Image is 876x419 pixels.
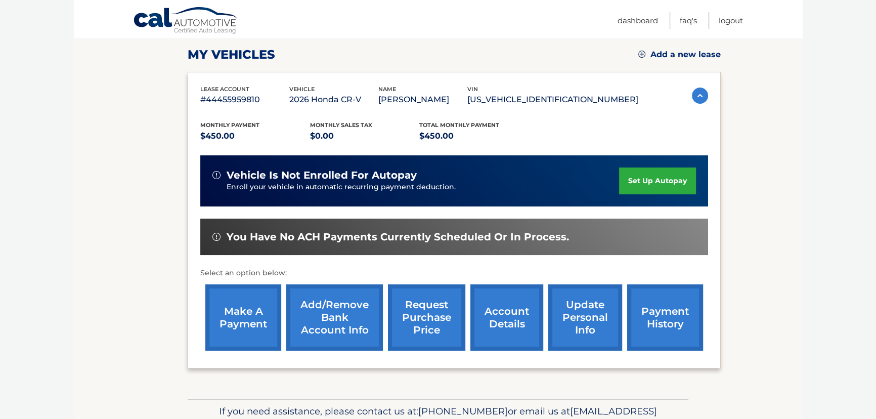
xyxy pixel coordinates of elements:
span: vin [467,86,478,93]
a: Add/Remove bank account info [286,284,383,351]
a: account details [470,284,543,351]
span: vehicle [289,86,315,93]
span: [PHONE_NUMBER] [418,405,508,417]
span: vehicle is not enrolled for autopay [227,169,417,182]
span: Total Monthly Payment [419,121,499,129]
a: payment history [627,284,703,351]
a: make a payment [205,284,281,351]
p: [US_VEHICLE_IDENTIFICATION_NUMBER] [467,93,638,107]
a: request purchase price [388,284,465,351]
p: #44455959810 [200,93,289,107]
a: FAQ's [680,12,697,29]
span: Monthly Payment [200,121,259,129]
a: Add a new lease [638,50,721,60]
h2: my vehicles [188,47,275,62]
span: Monthly sales Tax [310,121,372,129]
p: $450.00 [200,129,310,143]
a: Cal Automotive [133,7,239,36]
img: accordion-active.svg [692,88,708,104]
a: Logout [719,12,743,29]
p: Select an option below: [200,267,708,279]
span: name [378,86,396,93]
span: You have no ACH payments currently scheduled or in process. [227,231,569,243]
img: add.svg [638,51,645,58]
a: set up autopay [619,167,696,194]
p: $0.00 [310,129,420,143]
p: $450.00 [419,129,529,143]
img: alert-white.svg [212,171,221,179]
img: alert-white.svg [212,233,221,241]
p: 2026 Honda CR-V [289,93,378,107]
p: [PERSON_NAME] [378,93,467,107]
span: lease account [200,86,249,93]
p: Enroll your vehicle in automatic recurring payment deduction. [227,182,619,193]
a: update personal info [548,284,622,351]
a: Dashboard [618,12,658,29]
